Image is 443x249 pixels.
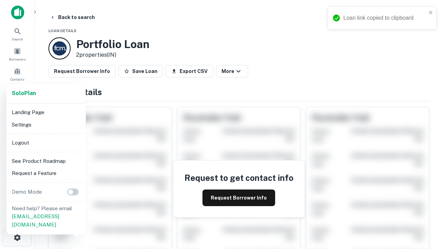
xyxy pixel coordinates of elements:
li: Settings [9,119,83,131]
iframe: Chat Widget [408,194,443,227]
p: Demo Mode [9,188,45,196]
div: Loan link copied to clipboard [343,14,426,22]
a: [EMAIL_ADDRESS][DOMAIN_NAME] [12,213,59,228]
li: Landing Page [9,106,83,119]
li: Logout [9,137,83,149]
p: Need help? Please email [12,204,80,229]
li: Request a Feature [9,167,83,179]
button: close [428,10,433,16]
a: SoloPlan [12,89,36,98]
strong: Solo Plan [12,90,36,96]
li: See Product Roadmap [9,155,83,167]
